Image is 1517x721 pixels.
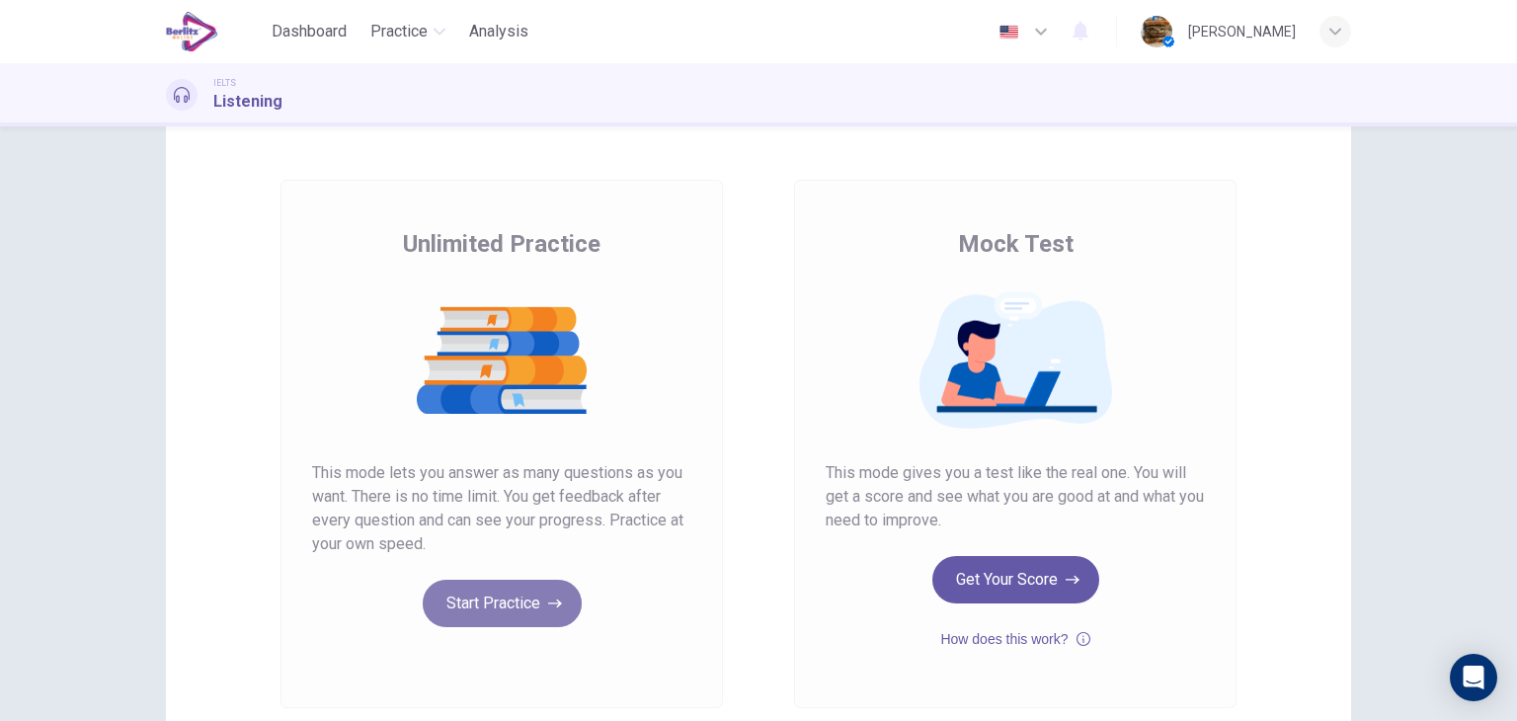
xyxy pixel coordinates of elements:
button: Start Practice [423,580,582,627]
span: IELTS [213,76,236,90]
span: This mode gives you a test like the real one. You will get a score and see what you are good at a... [826,461,1205,532]
a: EduSynch logo [166,12,264,51]
img: Profile picture [1141,16,1172,47]
div: [PERSON_NAME] [1188,20,1296,43]
span: Mock Test [958,228,1074,260]
button: Practice [362,14,453,49]
img: en [997,25,1021,40]
span: Dashboard [272,20,347,43]
div: Open Intercom Messenger [1450,654,1497,701]
span: Practice [370,20,428,43]
button: Analysis [461,14,536,49]
span: This mode lets you answer as many questions as you want. There is no time limit. You get feedback... [312,461,691,556]
button: How does this work? [940,627,1089,651]
h1: Listening [213,90,282,114]
button: Dashboard [264,14,355,49]
span: Unlimited Practice [403,228,600,260]
img: EduSynch logo [166,12,218,51]
button: Get Your Score [932,556,1099,603]
span: Analysis [469,20,528,43]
